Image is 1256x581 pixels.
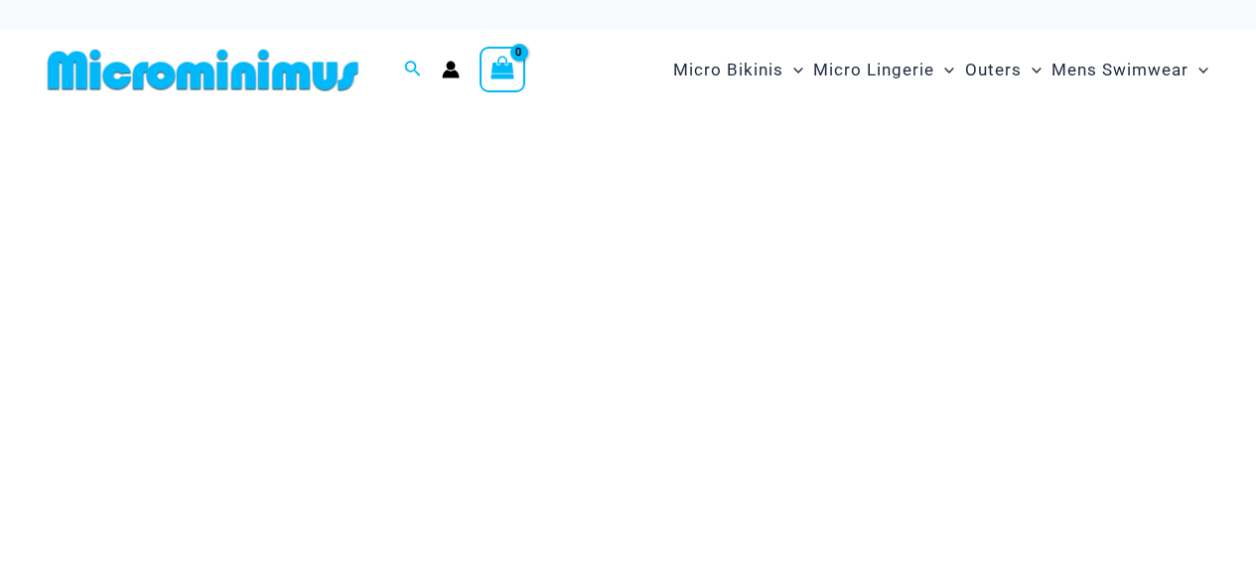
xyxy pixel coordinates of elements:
[1022,45,1042,95] span: Menu Toggle
[442,61,460,78] a: Account icon link
[1051,45,1188,95] span: Mens Swimwear
[480,47,525,92] a: View Shopping Cart, empty
[40,48,366,92] img: MM SHOP LOGO FLAT
[813,45,934,95] span: Micro Lingerie
[934,45,954,95] span: Menu Toggle
[960,40,1047,100] a: OutersMenu ToggleMenu Toggle
[1047,40,1213,100] a: Mens SwimwearMenu ToggleMenu Toggle
[1188,45,1208,95] span: Menu Toggle
[808,40,959,100] a: Micro LingerieMenu ToggleMenu Toggle
[965,45,1022,95] span: Outers
[51,131,1205,523] img: Waves Breaking Ocean Bikini Pack
[404,58,422,82] a: Search icon link
[783,45,803,95] span: Menu Toggle
[673,45,783,95] span: Micro Bikinis
[665,37,1216,103] nav: Site Navigation
[668,40,808,100] a: Micro BikinisMenu ToggleMenu Toggle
